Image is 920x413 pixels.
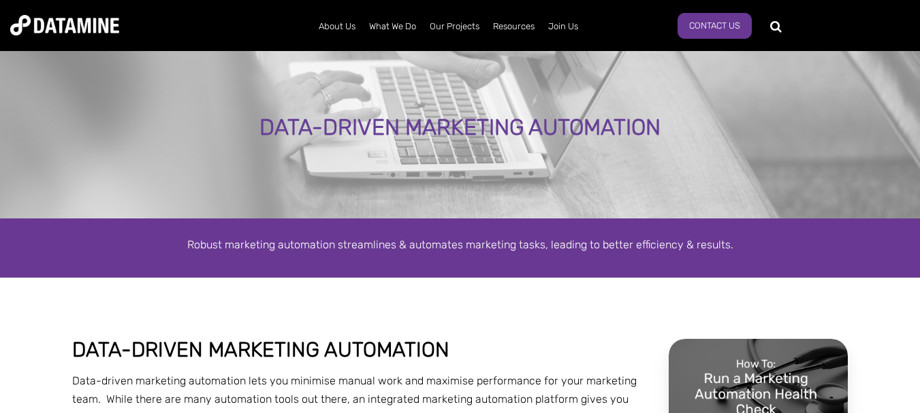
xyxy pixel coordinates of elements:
p: Robust marketing automation streamlines & automates marketing tasks, leading to better efficiency... [72,235,848,254]
img: Datamine [10,15,119,35]
a: Join Us [541,9,585,44]
a: Contact Us [678,13,752,39]
div: Data-driven marketing automation [110,116,811,140]
span: Data-driven marketing automation [72,337,449,362]
a: Our Projects [423,9,486,44]
a: Resources [486,9,541,44]
a: What We Do [362,9,423,44]
a: About Us [312,9,362,44]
